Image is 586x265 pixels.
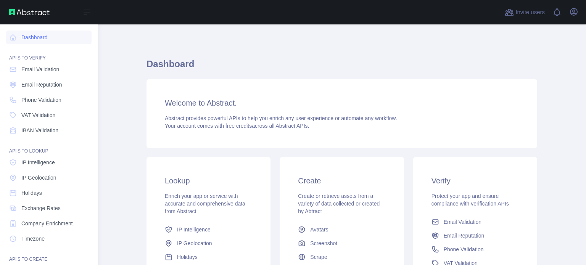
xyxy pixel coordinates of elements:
[6,201,92,215] a: Exchange Rates
[165,193,245,214] span: Enrich your app or service with accurate and comprehensive data from Abstract
[310,239,337,247] span: Screenshot
[165,98,519,108] h3: Welcome to Abstract.
[6,247,92,262] div: API'S TO CREATE
[21,220,73,227] span: Company Enrichment
[225,123,252,129] span: free credits
[444,232,485,239] span: Email Reputation
[6,93,92,107] a: Phone Validation
[177,239,212,247] span: IP Geolocation
[162,223,255,236] a: IP Intelligence
[21,66,59,73] span: Email Validation
[21,159,55,166] span: IP Intelligence
[428,243,522,256] a: Phone Validation
[6,171,92,185] a: IP Geolocation
[428,229,522,243] a: Email Reputation
[6,46,92,61] div: API'S TO VERIFY
[9,9,50,15] img: Abstract API
[162,236,255,250] a: IP Geolocation
[21,111,55,119] span: VAT Validation
[21,235,45,243] span: Timezone
[6,139,92,154] div: API'S TO LOOKUP
[295,250,388,264] a: Scrape
[503,6,546,18] button: Invite users
[431,193,509,207] span: Protect your app and ensure compliance with verification APIs
[444,246,484,253] span: Phone Validation
[165,175,252,186] h3: Lookup
[177,226,211,233] span: IP Intelligence
[295,223,388,236] a: Avatars
[21,189,42,197] span: Holidays
[6,186,92,200] a: Holidays
[162,250,255,264] a: Holidays
[6,232,92,246] a: Timezone
[310,253,327,261] span: Scrape
[298,175,385,186] h3: Create
[310,226,328,233] span: Avatars
[21,174,56,181] span: IP Geolocation
[431,175,519,186] h3: Verify
[515,8,545,17] span: Invite users
[298,193,380,214] span: Create or retrieve assets from a variety of data collected or created by Abtract
[21,127,58,134] span: IBAN Validation
[6,217,92,230] a: Company Enrichment
[295,236,388,250] a: Screenshot
[6,156,92,169] a: IP Intelligence
[6,63,92,76] a: Email Validation
[21,96,61,104] span: Phone Validation
[165,115,397,121] span: Abstract provides powerful APIs to help you enrich any user experience or automate any workflow.
[428,215,522,229] a: Email Validation
[6,124,92,137] a: IBAN Validation
[6,108,92,122] a: VAT Validation
[146,58,537,76] h1: Dashboard
[21,81,62,88] span: Email Reputation
[21,204,61,212] span: Exchange Rates
[444,218,481,226] span: Email Validation
[177,253,198,261] span: Holidays
[6,31,92,44] a: Dashboard
[6,78,92,92] a: Email Reputation
[165,123,309,129] span: Your account comes with across all Abstract APIs.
